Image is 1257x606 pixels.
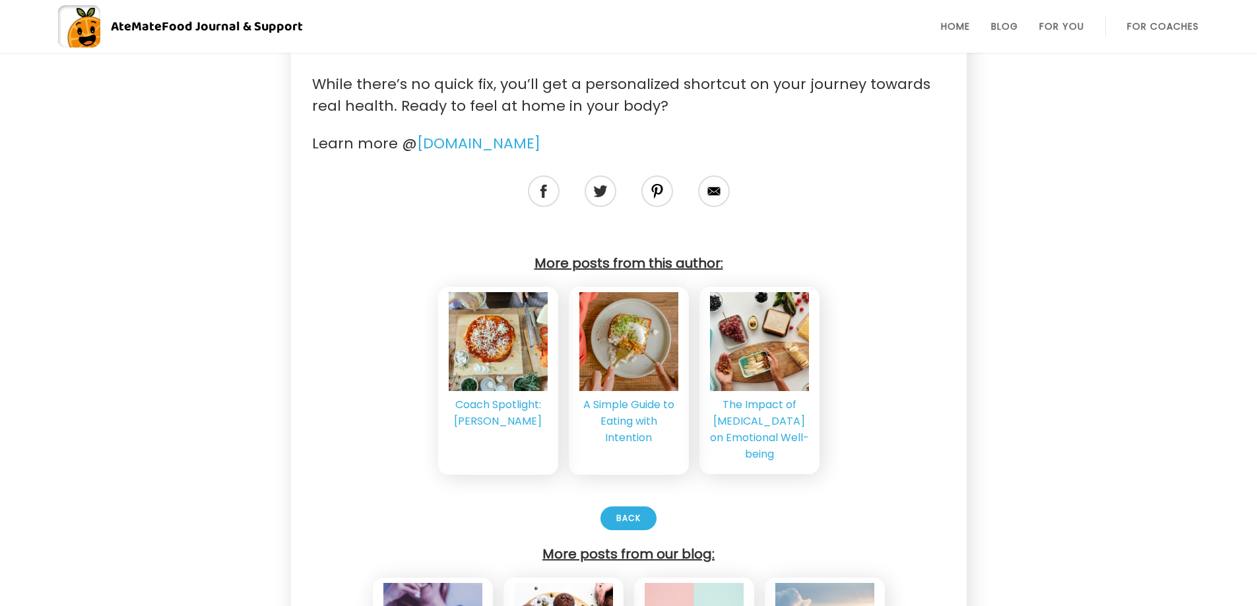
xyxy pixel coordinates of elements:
div: Coach Spotlight: [PERSON_NAME] [449,396,548,429]
p: While there’s no quick fix, you’ll get a personalized shortcut on your journey towards real healt... [312,73,946,117]
img: Facebook [540,174,547,208]
img: Instagram [650,173,664,209]
img: Perfectionism on emotional well-being. Image: Pexels - Vanessa Loring [680,292,838,391]
h4: More posts from this author: [312,255,946,276]
a: Perfectionism on emotional well-being. Image: Pexels - Vanessa LoringThe Impact of [MEDICAL_DATA]... [699,287,820,474]
img: Medium [707,175,721,208]
div: AteMate [100,16,303,37]
h4: More posts from our blog: [312,546,946,567]
span: Food Journal & Support [162,16,303,37]
a: AteMateFood Journal & Support [58,5,1199,47]
a: Eating with intention. Image: Pexels - Antoni ShkrabaA Simple Guide to Eating with Intention [569,287,689,475]
a: Home [941,21,970,32]
div: Back [600,506,657,530]
a: [DOMAIN_NAME] [417,133,540,154]
img: Eating with intention. Image: Pexels - Antoni Shkraba [550,292,708,391]
a: For You [1039,21,1084,32]
div: The Impact of [MEDICAL_DATA] on Emotional Well-being [710,396,809,462]
div: A Simple Guide to Eating with Intention [579,396,678,446]
img: Twitter [593,175,607,208]
p: Learn more @ [312,133,946,154]
img: Image: Pexels - Katerina Holmes [412,292,583,391]
a: Image: Pexels - Katerina HolmesCoach Spotlight: [PERSON_NAME] [438,287,558,475]
a: For Coaches [1127,21,1199,32]
a: Blog [991,21,1018,32]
